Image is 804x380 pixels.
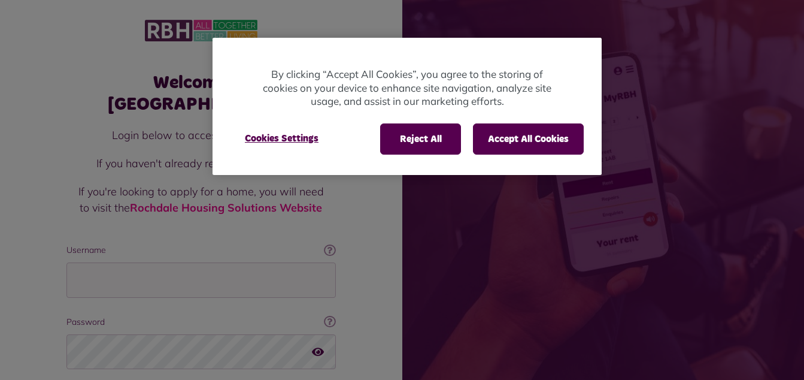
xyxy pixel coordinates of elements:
div: Privacy [213,38,602,175]
button: Cookies Settings [230,123,333,153]
div: Cookie banner [213,38,602,175]
button: Accept All Cookies [473,123,584,155]
button: Reject All [380,123,461,155]
p: By clicking “Accept All Cookies”, you agree to the storing of cookies on your device to enhance s... [260,68,554,108]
